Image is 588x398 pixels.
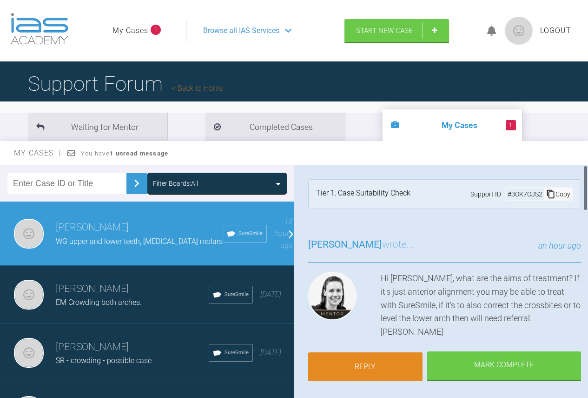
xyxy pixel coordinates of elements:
[28,67,223,100] h1: Support Forum
[344,19,449,42] a: Start New Case
[260,348,281,357] span: [DATE]
[153,178,198,189] div: Filter Boards: All
[225,349,249,357] span: SureSmile
[7,173,126,194] input: Enter Case ID or Title
[538,241,581,250] span: an hour ago
[81,150,169,157] span: You have
[506,189,544,199] div: # 3OK7OJS2
[308,239,382,250] span: [PERSON_NAME]
[308,352,423,381] a: Reply
[316,187,410,201] div: Tier 1: Case Suitability Check
[14,338,44,368] img: John Paul Flanigan
[540,25,571,37] a: Logout
[505,17,533,45] img: profile.png
[11,13,68,45] img: logo-light.3e3ef733.png
[205,113,345,141] li: Completed Cases
[427,351,581,380] div: Mark Complete
[14,148,62,157] span: My Cases
[225,290,249,299] span: SureSmile
[381,272,581,339] div: Hi [PERSON_NAME], what are the aims of treatment? If it's just anterior alignment you may be able...
[151,25,161,35] span: 1
[274,217,293,250] span: 18 hours ago
[14,280,44,310] img: John Paul Flanigan
[238,229,263,238] span: SureSmile
[544,188,572,200] div: Copy
[28,113,167,141] li: Waiting for Mentor
[470,189,501,199] span: Support ID
[56,237,223,246] span: WG upper and lower teeth, [MEDICAL_DATA] molars
[506,120,516,130] span: 1
[56,220,223,236] h3: [PERSON_NAME]
[308,237,414,253] h3: wrote...
[203,25,279,37] span: Browse all IAS Services
[56,298,142,307] span: EM Crowding both arches.
[260,290,281,299] span: [DATE]
[129,176,144,191] img: chevronRight.28bd32b0.svg
[308,272,357,320] img: Kelly Toft
[356,27,413,35] span: Start New Case
[56,339,209,355] h3: [PERSON_NAME]
[110,150,168,157] strong: 1 unread message
[383,109,522,141] li: My Cases
[112,25,148,37] a: My Cases
[56,356,152,365] span: SR - crowding - possible case
[56,281,209,297] h3: [PERSON_NAME]
[14,219,44,249] img: John Paul Flanigan
[172,84,223,93] a: Back to Home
